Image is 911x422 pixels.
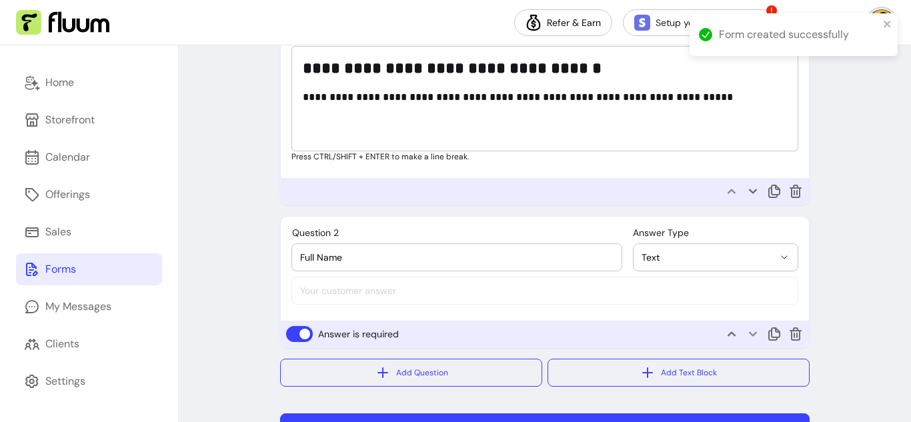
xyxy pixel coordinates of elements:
img: avatar [868,9,895,36]
button: Add Question [280,359,542,387]
div: My Messages [45,299,111,315]
a: Settings [16,365,162,397]
button: Add Text Block [548,359,810,387]
span: Move up [724,183,740,199]
div: Forms [45,261,76,277]
span: Duplicate [766,183,782,199]
div: Calendar [45,149,90,165]
div: Offerings [45,187,90,203]
a: Forms [16,253,162,285]
a: Offerings [16,179,162,211]
input: Question 2 [300,251,614,264]
img: Fluum Logo [16,10,109,35]
div: Form created successfully [719,27,879,43]
a: Clients [16,328,162,360]
a: Sales [16,216,162,248]
input: Answer is required [286,326,398,342]
span: Question 2 [292,227,339,239]
a: Storefront [16,104,162,136]
a: Home [16,67,162,99]
span: Move up [724,326,740,342]
span: ! [765,4,778,17]
p: Press CTRL/SHIFT + ENTER to make a line break. [291,151,798,162]
div: Home [45,75,74,91]
span: Duplicate [766,326,782,342]
a: Calendar [16,141,162,173]
div: Clients [45,336,79,352]
div: Sales [45,224,71,240]
span: Text [642,251,774,264]
span: Move down [745,183,761,199]
button: close [883,19,892,29]
span: Move down [745,326,761,342]
button: avatar[PERSON_NAME] [790,9,895,36]
a: Setup your Stripe account [623,9,780,36]
a: My Messages [16,291,162,323]
button: Text [634,244,798,271]
div: Settings [45,373,85,389]
a: Refer & Earn [514,9,612,36]
img: Stripe Icon [634,15,650,31]
div: Storefront [45,112,95,128]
